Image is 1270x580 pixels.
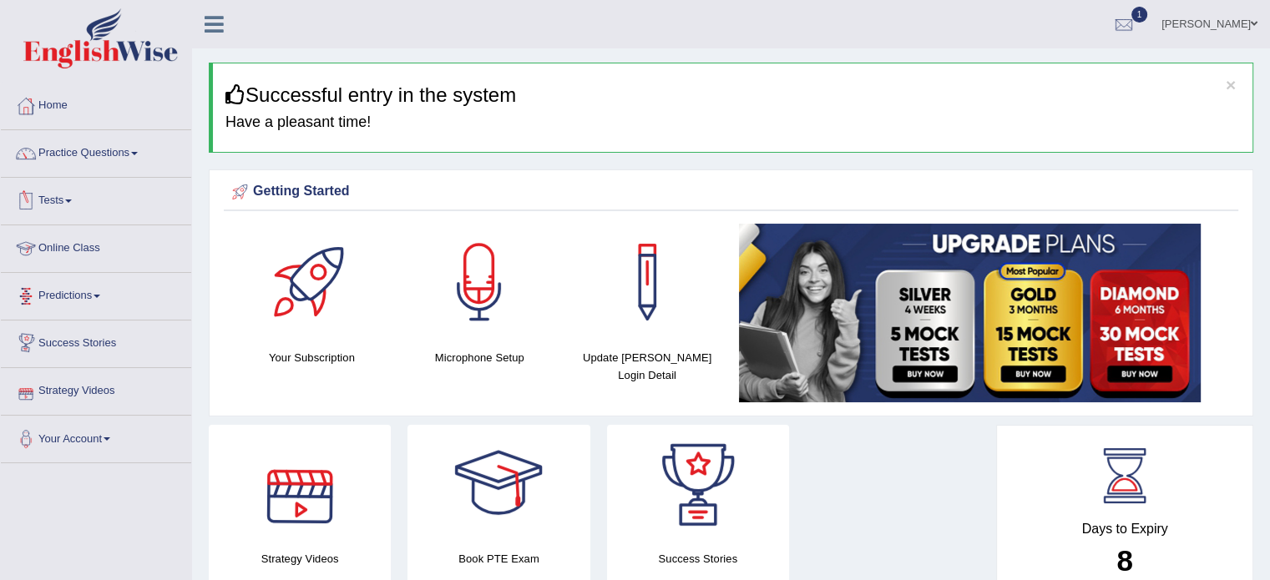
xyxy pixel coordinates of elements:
[228,179,1234,204] div: Getting Started
[404,349,555,366] h4: Microphone Setup
[1,130,191,172] a: Practice Questions
[572,349,723,384] h4: Update [PERSON_NAME] Login Detail
[225,84,1240,106] h3: Successful entry in the system
[1,83,191,124] a: Home
[407,550,589,567] h4: Book PTE Exam
[1015,522,1234,537] h4: Days to Expiry
[1131,7,1148,23] span: 1
[1116,544,1132,577] b: 8
[1,273,191,315] a: Predictions
[1,178,191,219] a: Tests
[1,368,191,410] a: Strategy Videos
[236,349,387,366] h4: Your Subscription
[225,114,1240,131] h4: Have a pleasant time!
[1226,76,1236,93] button: ×
[607,550,789,567] h4: Success Stories
[739,224,1201,402] img: small5.jpg
[1,225,191,267] a: Online Class
[209,550,391,567] h4: Strategy Videos
[1,320,191,362] a: Success Stories
[1,416,191,457] a: Your Account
